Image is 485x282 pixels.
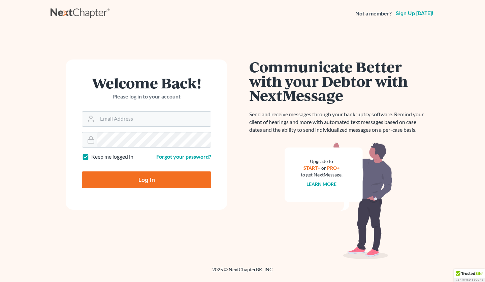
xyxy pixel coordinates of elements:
a: Learn more [307,181,337,187]
input: Log In [82,171,211,188]
a: PRO+ [327,165,340,171]
label: Keep me logged in [91,153,133,161]
span: or [322,165,326,171]
a: Sign up [DATE]! [394,11,434,16]
div: to get NextMessage. [301,171,343,178]
h1: Communicate Better with your Debtor with NextMessage [249,59,428,103]
p: Send and receive messages through your bankruptcy software. Remind your client of hearings and mo... [249,111,428,134]
p: Please log in to your account [82,93,211,100]
img: nextmessage_bg-59042aed3d76b12b5cd301f8e5b87938c9018125f34e5fa2b7a6b67550977c72.svg [285,142,392,259]
h1: Welcome Back! [82,76,211,90]
div: Upgrade to [301,158,343,165]
a: Forgot your password? [156,153,211,160]
a: START+ [304,165,321,171]
input: Email Address [97,112,211,126]
div: TrustedSite Certified [454,269,485,282]
div: 2025 © NextChapterBK, INC [51,266,434,278]
strong: Not a member? [355,10,392,17]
